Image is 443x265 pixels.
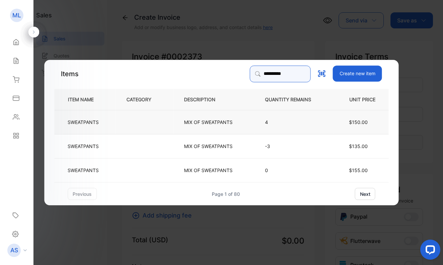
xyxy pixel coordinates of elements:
[265,119,322,126] p: 4
[265,167,322,174] p: 0
[184,96,226,103] p: DESCRIPTION
[10,246,18,255] p: AS
[415,237,443,265] iframe: LiveChat chat widget
[333,65,382,82] button: Create new item
[355,188,375,200] button: next
[68,188,97,200] button: previous
[349,167,368,173] span: $155.00
[68,167,99,174] p: SWEATPANTS
[349,143,368,149] span: $135.00
[265,143,322,150] p: -3
[344,96,383,103] p: UNIT PRICE
[184,119,233,126] p: MIX OF SWEATPANTS
[184,167,233,174] p: MIX OF SWEATPANTS
[212,190,240,197] div: Page 1 of 80
[184,143,233,150] p: MIX OF SWEATPANTS
[65,96,104,103] p: ITEM NAME
[68,119,99,126] p: SWEATPANTS
[265,96,322,103] p: QUANTITY REMAINS
[126,96,162,103] p: CATEGORY
[349,119,368,125] span: $150.00
[61,69,79,79] p: Items
[68,143,99,150] p: SWEATPANTS
[12,11,21,20] p: ML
